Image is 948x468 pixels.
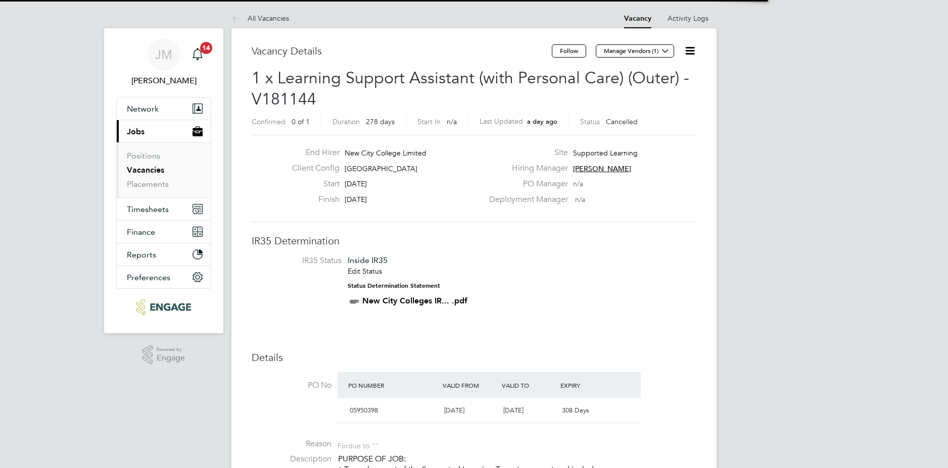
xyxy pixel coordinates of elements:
a: Powered byEngage [143,345,185,365]
span: [DATE] [444,406,464,414]
a: Placements [127,179,169,189]
span: [GEOGRAPHIC_DATA] [345,164,417,173]
label: Deployment Manager [483,194,568,205]
span: n/a [573,179,583,188]
span: Finance [127,227,155,237]
span: [PERSON_NAME] [573,164,631,173]
div: For due to "" [338,439,378,450]
button: Network [117,97,211,120]
h3: Vacancy Details [252,44,552,58]
span: Cancelled [606,117,638,126]
div: Valid To [499,376,558,394]
h3: Details [252,351,696,364]
button: Timesheets [117,198,211,220]
div: Jobs [117,142,211,197]
div: Valid From [440,376,499,394]
a: Vacancies [127,165,164,175]
span: [DATE] [345,195,367,204]
span: 1 x Learning Support Assistant (with Personal Care) (Outer) - V181144 [252,68,689,109]
span: JM [155,48,172,61]
strong: Status Determination Statement [348,282,440,289]
button: Preferences [117,266,211,288]
label: Duration [333,117,360,126]
span: 05950398 [350,406,378,414]
label: Status [580,117,600,126]
a: Edit Status [348,267,382,276]
label: Hiring Manager [483,163,568,174]
span: 278 days [366,117,395,126]
a: Activity Logs [668,14,708,23]
span: [DATE] [345,179,367,188]
label: Finish [284,194,340,205]
label: End Hirer [284,147,340,158]
span: n/a [575,195,585,204]
button: Reports [117,243,211,266]
span: Jobs [127,127,145,136]
label: Reason [252,439,331,449]
span: Network [127,104,159,114]
span: Timesheets [127,204,169,214]
span: 0 of 1 [292,117,310,126]
label: Start [284,179,340,189]
span: Jacqueline Mitchell [116,75,211,87]
div: Expiry [558,376,617,394]
label: Site [483,147,568,158]
a: New City Colleges IR... .pdf [362,296,467,305]
span: 308 Days [562,406,589,414]
img: ncclondon-logo-retina.png [136,299,191,315]
label: IR35 Status [262,255,342,266]
span: Reports [127,250,156,259]
span: a day ago [527,117,557,126]
label: Description [252,454,331,464]
button: Follow [552,44,586,58]
span: n/a [447,117,457,126]
span: 14 [200,42,212,54]
span: Engage [157,354,185,362]
label: Confirmed [252,117,286,126]
div: PO Number [346,376,440,394]
span: New City College Limited [345,148,426,158]
a: All Vacancies [231,14,289,23]
span: Powered by [157,345,185,354]
span: Preferences [127,273,170,282]
label: PO Manager [483,179,568,189]
button: Jobs [117,120,211,142]
a: Vacancy [624,14,651,23]
label: PO No [252,380,331,391]
button: Manage Vendors (1) [596,44,674,58]
label: Client Config [284,163,340,174]
label: Last Updated [480,117,523,126]
span: [DATE] [503,406,524,414]
label: Start In [417,117,441,126]
nav: Main navigation [104,28,223,333]
span: Inside IR35 [348,255,388,265]
h3: IR35 Determination [252,234,696,247]
a: Positions [127,151,160,161]
a: Go to home page [116,299,211,315]
a: JM[PERSON_NAME] [116,38,211,87]
button: Finance [117,221,211,243]
span: Supported Learning [573,148,638,158]
a: 14 [187,38,208,71]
